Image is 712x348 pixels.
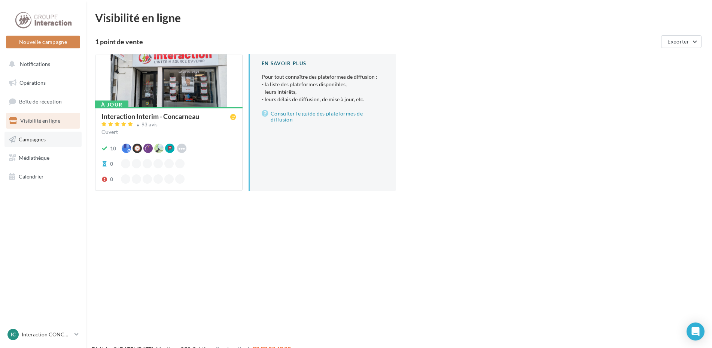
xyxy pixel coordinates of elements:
[262,88,384,96] li: - leurs intérêts,
[4,56,79,72] button: Notifications
[110,160,113,168] div: 0
[4,75,82,91] a: Opérations
[19,79,46,86] span: Opérations
[262,60,384,67] div: En savoir plus
[19,154,49,161] span: Médiathèque
[20,117,60,124] span: Visibilité en ligne
[262,96,384,103] li: - leurs délais de diffusion, de mise à jour, etc.
[110,175,113,183] div: 0
[101,121,236,130] a: 93 avis
[687,322,705,340] div: Open Intercom Messenger
[262,73,384,103] p: Pour tout connaître des plateformes de diffusion :
[95,100,128,109] div: À jour
[262,81,384,88] li: - la liste des plateformes disponibles,
[4,169,82,184] a: Calendrier
[95,38,658,45] div: 1 point de vente
[4,113,82,129] a: Visibilité en ligne
[6,36,80,48] button: Nouvelle campagne
[4,93,82,109] a: Boîte de réception
[142,122,158,127] div: 93 avis
[19,173,44,180] span: Calendrier
[101,129,118,135] span: Ouvert
[22,331,71,338] p: Interaction CONCARNEAU
[95,12,703,23] div: Visibilité en ligne
[667,38,689,45] span: Exporter
[101,113,199,120] div: Interaction Interim - Concarneau
[262,109,384,124] a: Consulter le guide des plateformes de diffusion
[4,132,82,147] a: Campagnes
[6,327,80,342] a: IC Interaction CONCARNEAU
[20,61,50,67] span: Notifications
[19,136,46,142] span: Campagnes
[661,35,702,48] button: Exporter
[110,145,116,152] div: 10
[19,98,62,105] span: Boîte de réception
[11,331,16,338] span: IC
[4,150,82,166] a: Médiathèque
